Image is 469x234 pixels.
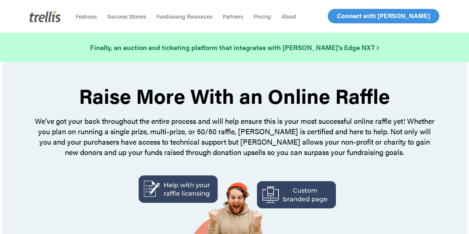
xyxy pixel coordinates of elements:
a: Finally, an auction and ticketing platform that integrates with [PERSON_NAME]’s Edge NXT [90,42,379,53]
span: About [281,12,296,20]
a: Features [70,13,102,20]
a: Connect with [PERSON_NAME] [328,9,439,23]
a: Pricing [248,13,276,20]
span: Partners [223,12,243,20]
span: Success Stories [107,12,146,20]
a: Partners [218,13,248,20]
a: Fundraising Resources [151,13,218,20]
span: Features [76,12,97,20]
span: Fundraising Resources [156,12,212,20]
a: Success Stories [102,13,151,20]
span: Connect with [PERSON_NAME] [337,11,430,20]
img: Trellis [30,10,61,22]
strong: Finally, an auction and ticketing platform that integrates with [PERSON_NAME]’s Edge NXT [90,43,379,52]
span: We’ve got your back throughout the entire process and will help ensure this is your most successf... [35,115,435,157]
span: Pricing [254,12,271,20]
strong: Raise More With an Online Raffle [79,81,390,110]
a: About [276,13,301,20]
